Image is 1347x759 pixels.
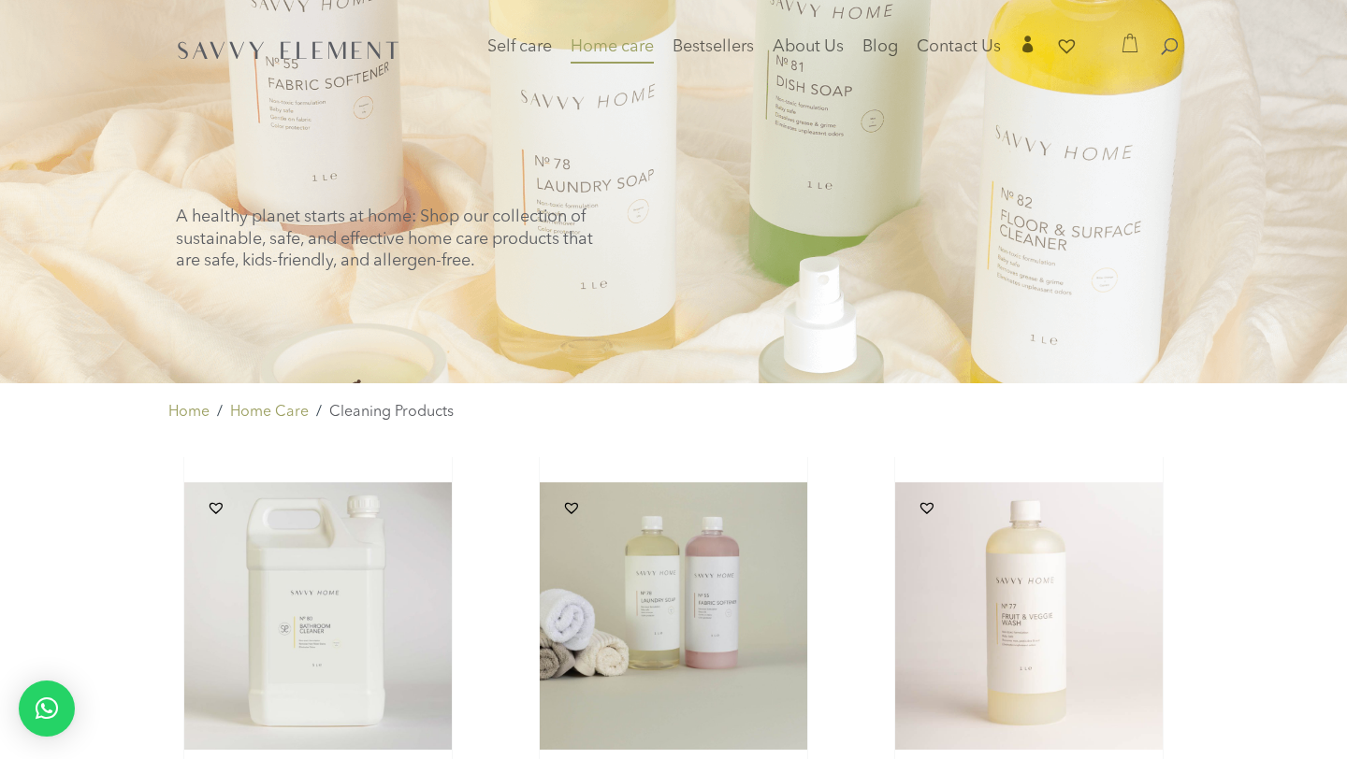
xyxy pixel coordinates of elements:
span: / [217,400,223,424]
a: Contact Us [917,40,1001,66]
span:  [1020,36,1036,52]
img: SavvyElement [172,35,404,64]
a: Home Care [230,400,309,424]
a:  [1020,36,1036,66]
span: Home Care [230,405,309,420]
img: Bathroom Cleaner [184,482,452,750]
span: Bestsellers [673,38,754,55]
span: Blog [862,38,898,55]
a: Self care [487,40,552,78]
span: Home care [571,38,654,55]
span: Cleaning Products [329,405,454,420]
a: Home [168,400,210,424]
a: About Us [773,40,844,66]
span: Contact Us [917,38,1001,55]
p: A healthy planet starts at home: Shop our collection of sustainable, safe, and effective home car... [176,207,595,272]
a: Bestsellers [673,40,754,66]
a: Home care [571,40,654,78]
span: About Us [773,38,844,55]
img: Fruit & Veggie Wash by Savvy Element [895,482,1163,750]
a: Blog [862,40,898,66]
img: Laundry Duo [540,482,807,750]
span: / [316,400,322,424]
span: Self care [487,38,552,55]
